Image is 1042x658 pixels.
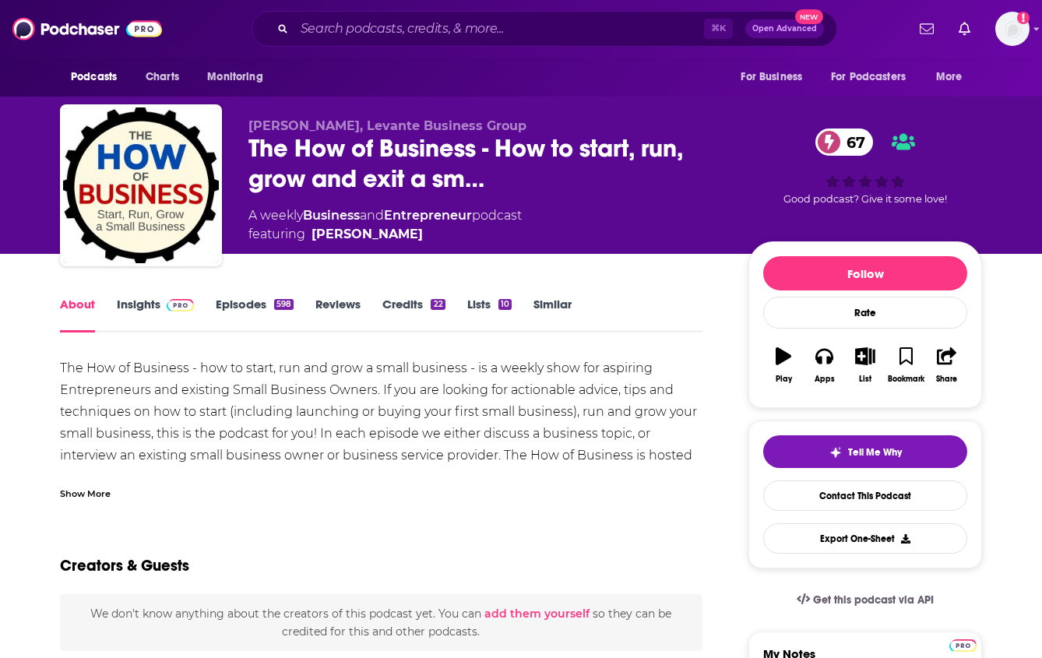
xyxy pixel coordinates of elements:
span: Get this podcast via API [813,593,934,607]
button: Follow [763,256,967,290]
button: tell me why sparkleTell Me Why [763,435,967,468]
button: add them yourself [484,607,590,620]
button: open menu [60,62,137,92]
div: Rate [763,297,967,329]
span: featuring [248,225,522,244]
a: Pro website [949,637,977,652]
a: Get this podcast via API [784,581,946,619]
button: Export One-Sheet [763,523,967,554]
button: open menu [821,62,928,92]
input: Search podcasts, credits, & more... [294,16,704,41]
span: 67 [831,128,873,156]
span: We don't know anything about the creators of this podcast yet . You can so they can be credited f... [90,607,671,638]
a: InsightsPodchaser Pro [117,297,194,333]
img: Podchaser Pro [949,639,977,652]
a: Charts [136,62,188,92]
div: The How of Business - how to start, run and grow a small business - is a weekly show for aspiring... [60,357,702,510]
span: Charts [146,66,179,88]
div: 598 [274,299,294,310]
div: List [859,375,871,384]
span: Good podcast? Give it some love! [783,193,947,205]
span: For Podcasters [831,66,906,88]
img: Podchaser Pro [167,299,194,311]
a: Reviews [315,297,361,333]
div: 67Good podcast? Give it some love! [748,118,982,216]
button: Open AdvancedNew [745,19,824,38]
div: Bookmark [888,375,924,384]
div: Search podcasts, credits, & more... [252,11,837,47]
a: 67 [815,128,873,156]
a: Similar [533,297,572,333]
img: User Profile [995,12,1030,46]
img: Podchaser - Follow, Share and Rate Podcasts [12,14,162,44]
div: Apps [815,375,835,384]
span: and [360,208,384,223]
a: Entrepreneur [384,208,472,223]
a: [PERSON_NAME] [312,225,423,244]
img: The How of Business - How to start, run, grow and exit a small business. [63,107,219,263]
span: Open Advanced [752,25,817,33]
span: Monitoring [207,66,262,88]
h2: Creators & Guests [60,556,189,575]
span: Tell Me Why [848,446,902,459]
button: Share [927,337,967,393]
button: Apps [804,337,844,393]
button: List [845,337,885,393]
button: open menu [196,62,283,92]
div: A weekly podcast [248,206,522,244]
span: For Business [741,66,802,88]
button: open menu [925,62,982,92]
a: Lists10 [467,297,512,333]
div: 10 [498,299,512,310]
button: open menu [730,62,822,92]
div: Play [776,375,792,384]
span: More [936,66,963,88]
a: Show notifications dropdown [952,16,977,42]
span: [PERSON_NAME], Levante Business Group [248,118,526,133]
a: Episodes598 [216,297,294,333]
span: Podcasts [71,66,117,88]
a: About [60,297,95,333]
img: tell me why sparkle [829,446,842,459]
div: 22 [431,299,445,310]
button: Play [763,337,804,393]
button: Bookmark [885,337,926,393]
a: Contact This Podcast [763,480,967,511]
svg: Add a profile image [1017,12,1030,24]
span: New [795,9,823,24]
span: Logged in as megcassidy [995,12,1030,46]
span: ⌘ K [704,19,733,39]
a: Show notifications dropdown [914,16,940,42]
a: Credits22 [382,297,445,333]
div: Share [936,375,957,384]
button: Show profile menu [995,12,1030,46]
a: Business [303,208,360,223]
